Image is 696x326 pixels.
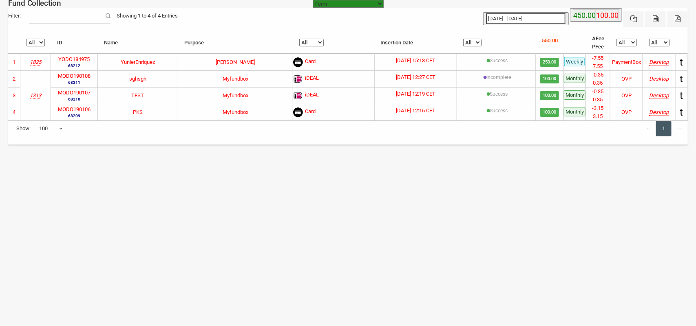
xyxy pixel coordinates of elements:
td: 3 [8,87,20,104]
label: [{ [490,90,508,98]
span: t [680,73,683,85]
span: 100 [39,125,63,133]
span: Weekly [564,57,585,66]
i: Mozilla/5.0 (Windows NT 10.0; Win64; x64) AppleWebKit/537.36 (KHTML, like Gecko) Chrome/140.0.0.0... [649,92,669,98]
td: Myfundbox [178,70,294,87]
td: sghsgh [98,70,178,87]
i: Mozilla/5.0 (Windows NT 10.0; Win64; x64) AppleWebKit/537.36 (KHTML, like Gecko) Chrome/140.0.0.0... [649,76,669,82]
i: Mozilla/5.0 (Windows NT 10.0; Win64; x64) AppleWebKit/537.36 (KHTML, like Gecko) Chrome/140.0.0.0... [649,109,669,115]
td: Myfundbox [178,104,294,120]
button: Pdf [667,11,688,27]
div: OVP [621,108,632,116]
span: Show: [16,125,31,133]
small: 68211 [58,79,91,85]
label: [{ [490,57,508,64]
label: MODO190108 [58,72,91,80]
label: YODO184975 [58,55,90,63]
li: -7.55 [586,54,610,62]
span: 250.00 [540,58,559,67]
span: t [680,107,683,118]
li: AFee [592,35,604,43]
td: 2 [8,70,20,87]
span: Monthly [564,74,586,83]
button: Excel [623,11,644,27]
span: 100.00 [540,74,559,83]
a: ← [641,121,656,136]
td: PKS [98,104,178,120]
li: -0.35 [586,71,610,79]
li: 0.35 [586,96,610,104]
span: 100 [39,121,63,136]
div: OVP [621,92,632,100]
div: Showing 1 to 4 of 4 Entries [110,8,184,24]
label: [{ [487,74,511,81]
a: → [672,121,688,136]
li: 3.15 [586,112,610,120]
span: t [680,57,683,68]
li: 7.55 [586,62,610,70]
i: Test Account [30,92,41,98]
label: [DATE] 12:19 CET [396,90,435,98]
th: Insertion Date [375,32,457,54]
span: iDEAL [305,91,319,101]
td: 4 [8,104,20,120]
span: Monthly [564,107,586,116]
li: -0.35 [586,88,610,96]
li: PFee [592,43,604,51]
label: [{ [490,107,508,114]
td: TEST [98,87,178,104]
th: Purpose [178,32,294,54]
td: YunierEnriquez [98,54,178,70]
label: [DATE] 12:27 CET [396,73,435,81]
label: MODO190107 [58,89,91,97]
i: Mozilla/5.0 (Windows NT 10.0; Win64; x64) AppleWebKit/537.36 (KHTML, like Gecko) Chrome/140.0.0.0... [649,59,669,65]
th: Name [98,32,178,54]
label: 100.00 [596,10,619,21]
button: CSV [645,11,666,27]
p: 550.00 [542,37,558,45]
span: Card [305,107,316,117]
a: 1 [656,121,672,136]
td: 1 [8,54,20,70]
input: Filter: [29,8,110,24]
label: 450.00 [573,10,596,21]
li: 0.35 [586,79,610,87]
small: 68209 [58,113,91,119]
span: t [680,90,683,101]
button: 450.00100.00 [570,8,622,22]
span: 100.00 [540,108,559,117]
th: ID [51,32,98,54]
div: PaymentBox [612,58,641,66]
label: [DATE] 15:13 CET [396,57,435,65]
span: iDEAL [305,74,319,84]
small: 68212 [58,63,90,69]
span: 100.00 [540,91,559,100]
span: Card [305,57,316,67]
label: MODO190106 [58,105,91,114]
small: 68210 [58,96,91,102]
td: Myfundbox [178,87,294,104]
i: Yoel Molina [30,59,41,65]
span: Monthly [564,90,586,100]
td: [PERSON_NAME] [178,54,294,70]
li: -3.15 [586,104,610,112]
label: [DATE] 12:16 CET [396,107,435,115]
div: OVP [621,75,632,83]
